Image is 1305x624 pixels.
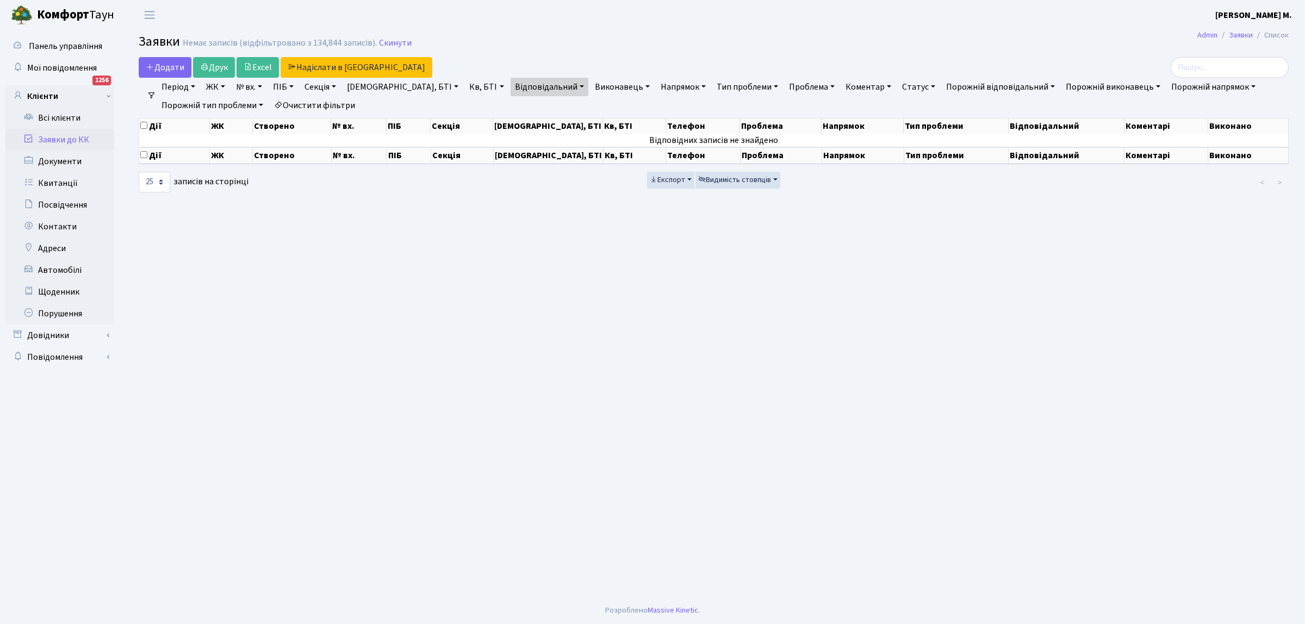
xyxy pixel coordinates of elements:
a: Контакти [5,216,114,238]
a: Admin [1197,29,1217,41]
a: Щоденник [5,281,114,303]
a: Секція [300,78,340,96]
button: Експорт [647,172,694,189]
th: Телефон [666,147,741,164]
a: ПІБ [269,78,298,96]
a: Порожній відповідальний [942,78,1059,96]
a: Всі клієнти [5,107,114,129]
th: Тип проблеми [904,147,1009,164]
b: [PERSON_NAME] М. [1215,9,1292,21]
a: Проблема [785,78,839,96]
span: Заявки [139,32,180,51]
a: Excel [237,57,279,78]
a: Клієнти [5,85,114,107]
th: Дії [139,147,210,164]
a: Напрямок [656,78,710,96]
a: Адреси [5,238,114,259]
a: [PERSON_NAME] М. [1215,9,1292,22]
th: Телефон [666,118,741,134]
th: Напрямок [822,147,904,164]
td: Відповідних записів не знайдено [139,134,1289,147]
a: Порушення [5,303,114,325]
th: Проблема [740,118,822,134]
a: Друк [193,57,235,78]
th: Створено [253,147,331,164]
a: Посвідчення [5,194,114,216]
a: Порожній виконавець [1061,78,1165,96]
th: Дії [139,118,210,134]
th: ПІБ [387,118,431,134]
a: Період [157,78,200,96]
th: Кв, БТІ [604,147,666,164]
th: Відповідальний [1009,147,1124,164]
a: Виконавець [591,78,654,96]
th: Виконано [1208,147,1289,164]
nav: breadcrumb [1181,24,1305,47]
th: Коментарі [1124,118,1208,134]
th: [DEMOGRAPHIC_DATA], БТІ [494,147,604,164]
th: ЖК [210,147,253,164]
a: Документи [5,151,114,172]
a: Автомобілі [5,259,114,281]
th: ЖК [210,118,253,134]
span: Видимість стовпців [698,174,771,185]
img: logo.png [11,4,33,26]
th: Кв, БТІ [603,118,666,134]
a: Статус [898,78,940,96]
th: Створено [253,118,331,134]
a: Відповідальний [511,78,588,96]
a: Панель управління [5,35,114,57]
li: Список [1253,29,1289,41]
a: Заявки до КК [5,129,114,151]
a: Порожній тип проблеми [157,96,268,115]
a: Порожній напрямок [1167,78,1260,96]
th: Виконано [1208,118,1289,134]
a: Довідники [5,325,114,346]
a: [DEMOGRAPHIC_DATA], БТІ [343,78,463,96]
a: Повідомлення [5,346,114,368]
span: Таун [37,6,114,24]
th: Відповідальний [1009,118,1124,134]
b: Комфорт [37,6,89,23]
th: № вх. [331,118,387,134]
th: [DEMOGRAPHIC_DATA], БТІ [493,118,603,134]
select: записів на сторінці [139,172,170,192]
button: Переключити навігацію [136,6,163,24]
div: 1256 [92,76,111,85]
a: Мої повідомлення1256 [5,57,114,79]
a: Коментар [841,78,896,96]
th: Напрямок [822,118,904,134]
div: Немає записів (відфільтровано з 134,844 записів). [183,38,377,48]
a: № вх. [232,78,266,96]
div: Розроблено . [605,604,700,616]
button: Видимість стовпців [695,172,780,189]
th: Секція [431,118,493,134]
th: ПІБ [387,147,431,164]
a: ЖК [202,78,229,96]
th: Проблема [741,147,822,164]
a: Скинути [379,38,412,48]
th: Коментарі [1124,147,1208,164]
span: Додати [146,61,184,73]
a: Кв, БТІ [465,78,508,96]
th: № вх. [332,147,387,164]
span: Панель управління [29,40,102,52]
a: Очистити фільтри [270,96,359,115]
label: записів на сторінці [139,172,248,192]
a: Надіслати в [GEOGRAPHIC_DATA] [281,57,432,78]
a: Тип проблеми [712,78,782,96]
th: Секція [431,147,494,164]
span: Мої повідомлення [27,62,97,74]
a: Квитанції [5,172,114,194]
a: Додати [139,57,191,78]
a: Заявки [1229,29,1253,41]
span: Експорт [650,174,685,185]
a: Massive Kinetic [648,604,698,616]
input: Пошук... [1171,57,1289,78]
th: Тип проблеми [904,118,1008,134]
